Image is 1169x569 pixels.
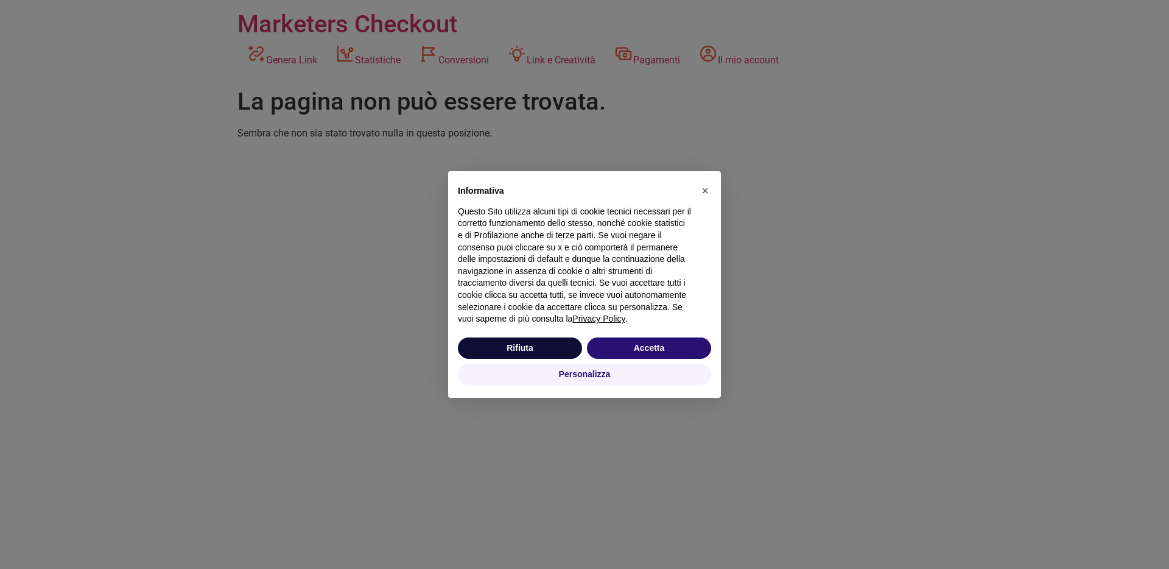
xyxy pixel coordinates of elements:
[587,338,711,359] button: Accetta
[458,364,711,386] button: Personalizza
[458,186,692,196] h2: Informativa
[695,181,715,200] button: Chiudi questa informativa
[458,206,692,325] p: Questo Sito utilizza alcuni tipi di cookie tecnici necessari per il corretto funzionamento dello ...
[701,184,709,197] span: ×
[572,314,625,323] a: Privacy Policy
[458,338,582,359] button: Rifiuta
